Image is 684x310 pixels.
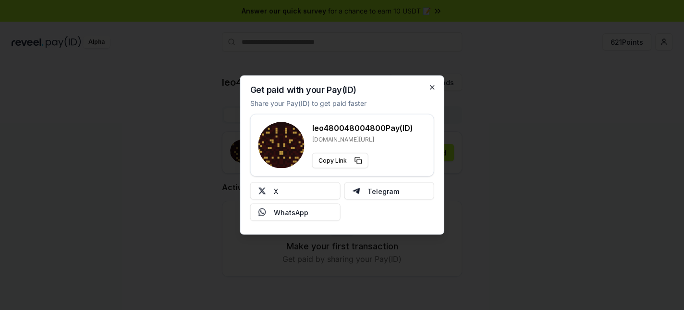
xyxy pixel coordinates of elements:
[250,182,341,200] button: X
[250,86,356,94] h2: Get paid with your Pay(ID)
[258,208,266,216] img: Whatsapp
[312,122,413,134] h3: leo480048004800 Pay(ID)
[250,204,341,221] button: WhatsApp
[352,187,360,195] img: Telegram
[312,136,413,143] p: [DOMAIN_NAME][URL]
[344,182,434,200] button: Telegram
[258,187,266,195] img: X
[312,153,368,168] button: Copy Link
[250,98,366,108] p: Share your Pay(ID) to get paid faster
